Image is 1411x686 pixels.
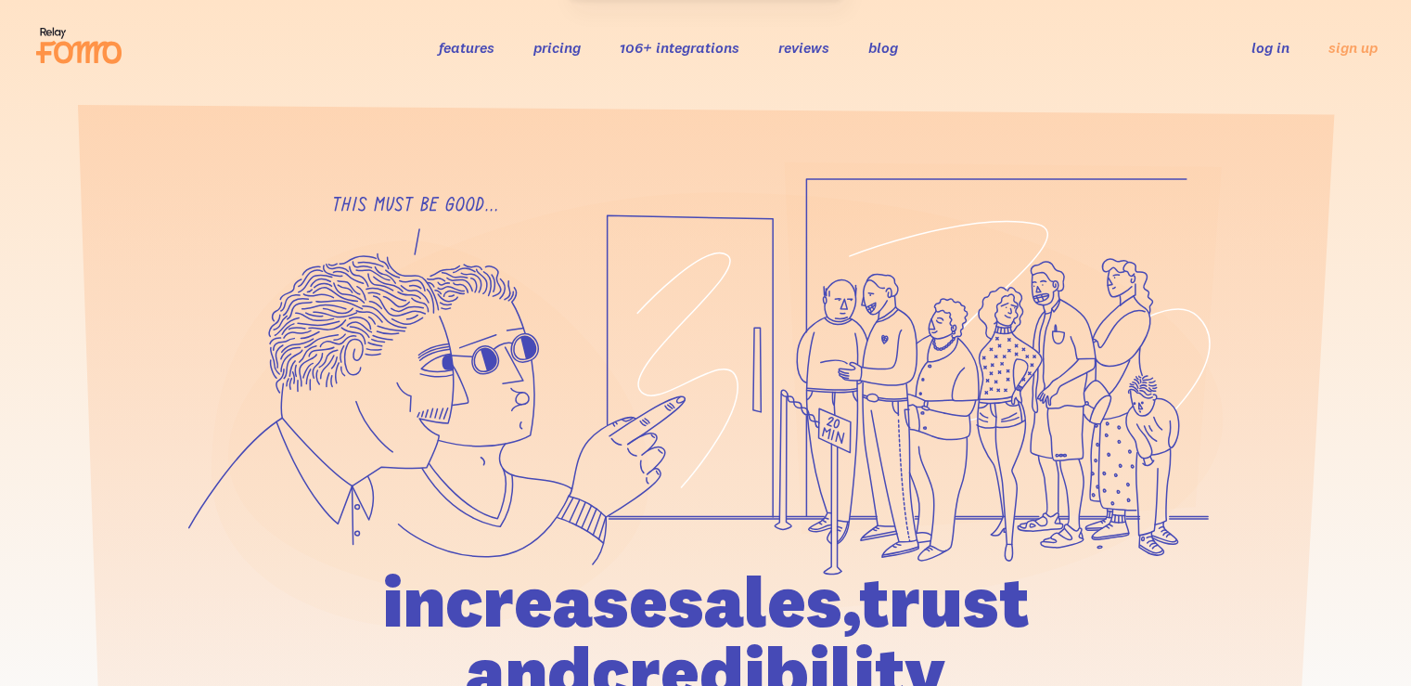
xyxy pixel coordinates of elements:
a: 106+ integrations [620,38,739,57]
a: sign up [1328,38,1378,58]
a: features [439,38,494,57]
a: pricing [533,38,581,57]
a: blog [868,38,898,57]
a: reviews [778,38,829,57]
a: log in [1251,38,1289,57]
